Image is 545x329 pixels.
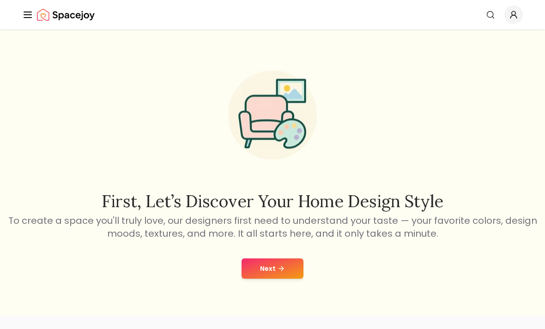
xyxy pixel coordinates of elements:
[37,6,95,24] img: Spacejoy Logo
[37,6,95,24] a: Spacejoy
[213,56,332,174] img: Start Style Quiz Illustration
[7,214,538,240] p: To create a space you'll truly love, our designers first need to understand your taste — your fav...
[242,258,303,279] button: Next
[7,192,538,210] h2: First, let’s discover your home design style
